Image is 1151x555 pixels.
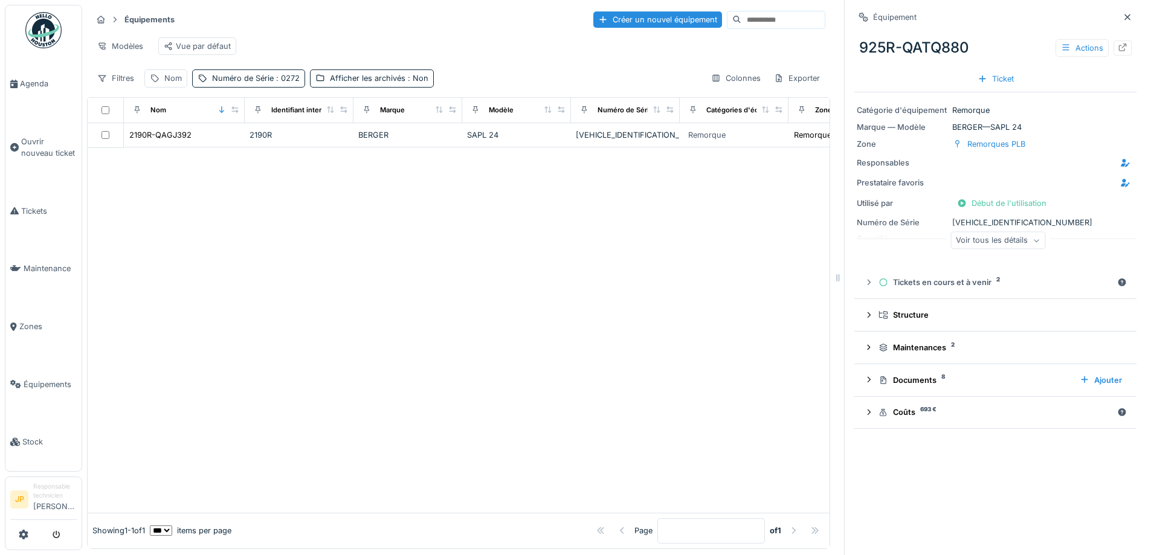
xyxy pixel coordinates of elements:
div: [VEHICLE_IDENTIFICATION_NUMBER] [857,217,1134,228]
div: Marque [380,105,405,115]
div: Tickets en cours et à venir [879,277,1112,288]
span: Zones [19,321,77,332]
div: SAPL 24 [467,129,566,141]
div: Responsable technicien [33,482,77,501]
div: Numéro de Série [857,217,947,228]
div: Numéro de Série [598,105,653,115]
div: Actions [1056,39,1109,57]
span: : 0272 [274,74,300,83]
div: Début de l'utilisation [952,195,1051,211]
div: Responsables [857,157,947,168]
li: JP [10,490,28,508]
div: Zone [857,138,947,150]
div: Catégorie d'équipement [857,104,947,116]
div: Remorque [857,104,1134,116]
a: JP Responsable technicien[PERSON_NAME] [10,482,77,520]
a: Zones [5,298,82,356]
a: Tickets [5,182,82,240]
div: Page [634,525,653,536]
div: Nom [150,105,166,115]
summary: Tickets en cours et à venir2 [859,271,1132,294]
div: Ticket [973,71,1019,87]
div: Zone [815,105,832,115]
div: Marque — Modèle [857,121,947,133]
div: Numéro de Série [212,72,300,84]
span: Maintenance [24,263,77,274]
summary: Maintenances2 [859,336,1132,359]
span: Tickets [21,205,77,217]
a: Équipements [5,356,82,414]
div: Coûts [879,406,1112,418]
div: Remorques PLB [967,138,1025,150]
span: Stock [22,436,77,448]
div: Remorques PLB [794,129,852,141]
div: Afficher les archivés [330,72,428,84]
span: Agenda [20,78,77,89]
div: Nom [164,72,182,84]
summary: Coûts693 € [859,402,1132,424]
div: Maintenances [879,342,1122,353]
summary: Structure [859,304,1132,326]
div: Équipement [873,11,917,23]
div: Documents [879,374,1070,386]
div: 2190R-QAGJ392 [129,129,192,141]
div: Catégories d'équipement [706,105,790,115]
img: Badge_color-CXgf-gQk.svg [25,12,62,48]
span: Équipements [24,379,77,390]
div: Remorque [688,129,726,141]
div: Filtres [92,69,140,87]
div: Utilisé par [857,197,947,209]
div: 2190R [250,129,349,141]
div: Modèles [92,37,149,55]
div: Créer un nouvel équipement [593,11,722,28]
div: BERGER [358,129,457,141]
div: Colonnes [706,69,766,87]
div: [VEHICLE_IDENTIFICATION_NUMBER] [576,129,675,141]
strong: of 1 [770,525,781,536]
a: Stock [5,413,82,471]
a: Agenda [5,55,82,113]
div: items per page [150,525,231,536]
div: Identifiant interne [271,105,330,115]
a: Ouvrir nouveau ticket [5,113,82,182]
strong: Équipements [120,14,179,25]
div: Exporter [769,69,825,87]
div: Modèle [489,105,514,115]
li: [PERSON_NAME] [33,482,77,517]
div: Ajouter [1075,372,1127,388]
div: Voir tous les détails [950,232,1045,249]
div: Structure [879,309,1122,321]
div: Vue par défaut [164,40,231,52]
div: Showing 1 - 1 of 1 [92,525,145,536]
div: 925R-QATQ880 [854,32,1136,63]
a: Maintenance [5,240,82,298]
div: Prestataire favoris [857,177,947,188]
span: : Non [405,74,428,83]
span: Ouvrir nouveau ticket [21,136,77,159]
summary: Documents8Ajouter [859,369,1132,391]
div: BERGER — SAPL 24 [857,121,1134,133]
